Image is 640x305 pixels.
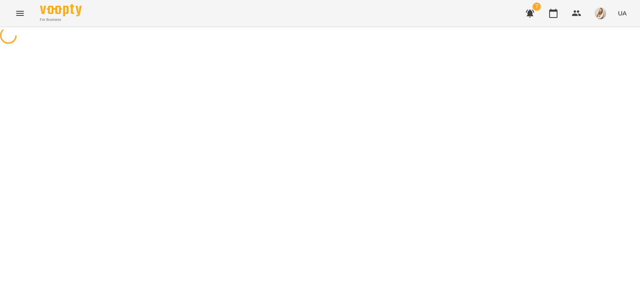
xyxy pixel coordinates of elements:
[595,8,606,19] img: db46d55e6fdf8c79d257263fe8ff9f52.jpeg
[615,5,630,21] button: UA
[532,3,541,11] span: 7
[40,4,82,16] img: Voopty Logo
[10,3,30,23] button: Menu
[40,17,82,23] span: For Business
[618,9,627,18] span: UA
